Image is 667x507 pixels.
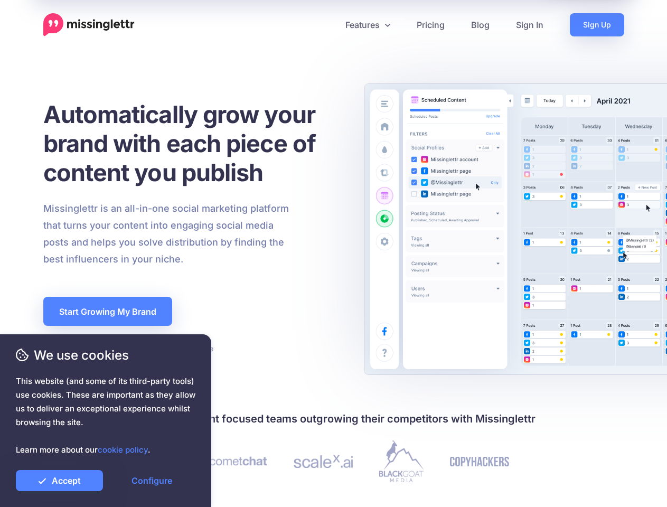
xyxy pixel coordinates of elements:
[503,13,557,36] a: Sign In
[43,297,172,326] a: Start Growing My Brand
[43,100,342,187] h1: Automatically grow your brand with each piece of content you publish
[16,374,195,457] span: This website (and some of its third-party tools) use cookies. These are important as they allow u...
[43,200,289,268] p: Missinglettr is an all-in-one social marketing platform that turns your content into engaging soc...
[570,13,624,36] a: Sign Up
[16,470,103,491] a: Accept
[458,13,503,36] a: Blog
[403,13,458,36] a: Pricing
[98,445,148,455] a: cookie policy
[332,13,403,36] a: Features
[43,410,624,427] h4: Join 30,000+ creators and content focused teams outgrowing their competitors with Missinglettr
[16,346,195,364] span: We use cookies
[108,470,195,491] a: Configure
[43,13,135,36] a: Home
